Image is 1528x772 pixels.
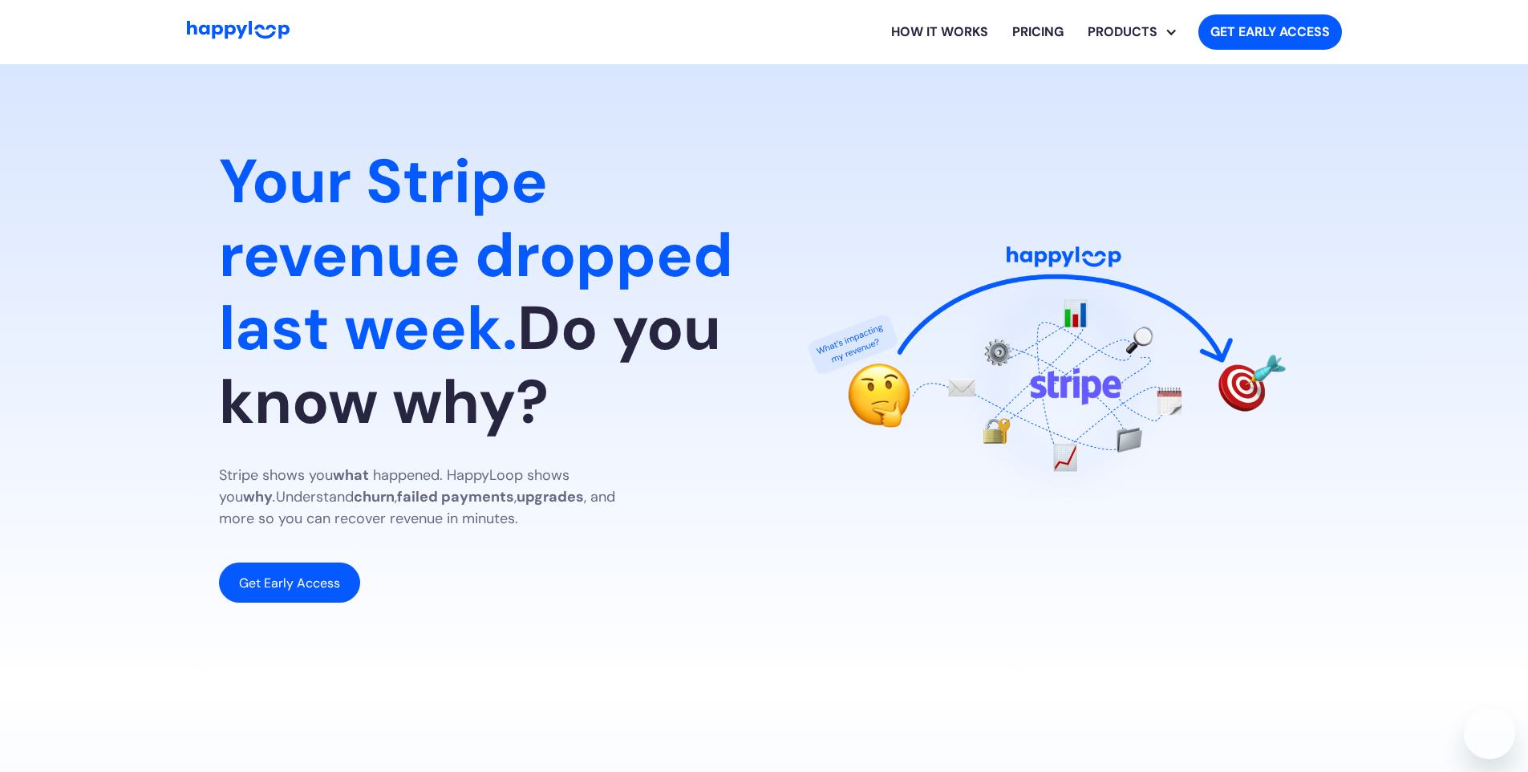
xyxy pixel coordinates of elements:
[517,487,584,506] strong: upgrades
[1076,22,1169,42] div: PRODUCTS
[1000,6,1076,58] a: View HappyLoop pricing plans
[273,487,276,506] em: .
[1076,6,1186,58] div: Explore HappyLoop use cases
[879,6,1000,58] a: Learn how HappyLoop works
[219,465,652,530] p: Stripe shows you happened. HappyLoop shows you Understand , , , and more so you can recover reven...
[333,465,369,485] strong: what
[187,21,290,39] img: HappyLoop Logo
[219,563,360,603] a: Get Early Access
[354,487,395,506] strong: churn
[219,145,739,439] h1: Do you know why?
[1088,6,1186,58] div: PRODUCTS
[187,21,290,43] a: Go to Home Page
[219,141,733,368] span: Your Stripe revenue dropped last week.
[243,487,273,506] strong: why
[397,487,514,506] strong: failed payments
[1464,708,1515,759] iframe: Button to launch messaging window
[1198,14,1342,50] a: Get started with HappyLoop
